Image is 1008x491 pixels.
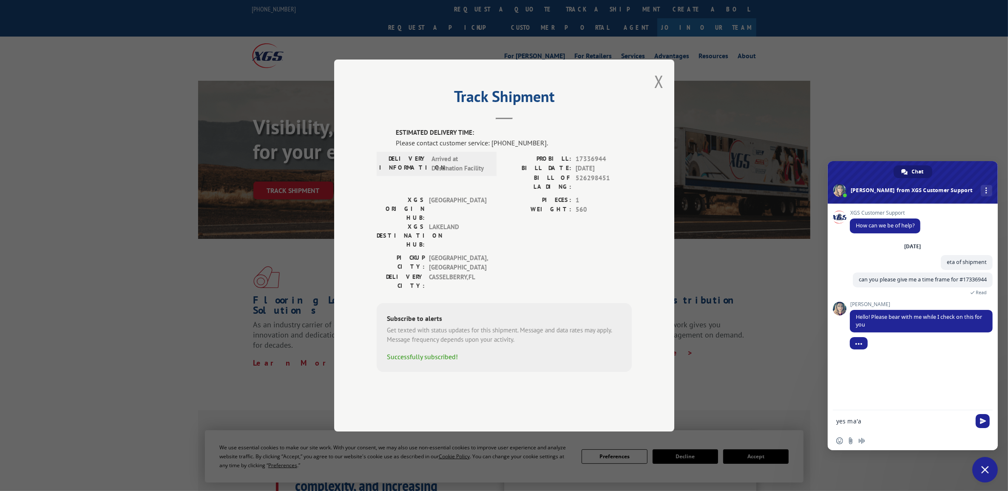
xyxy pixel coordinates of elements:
button: Close modal [654,70,664,93]
span: Arrived at Destination Facility [432,154,489,173]
span: Insert an emoji [836,437,843,444]
span: XGS Customer Support [850,210,920,216]
label: XGS ORIGIN HUB: [377,196,425,222]
div: Subscribe to alerts [387,313,622,326]
span: [PERSON_NAME] [850,301,993,307]
div: Please contact customer service: [PHONE_NUMBER]. [396,138,632,148]
label: BILL DATE: [504,164,571,173]
span: CASSELBERRY , FL [429,272,486,290]
h2: Track Shipment [377,91,632,107]
label: BILL OF LADING: [504,173,571,191]
span: Send [976,414,990,428]
span: 526298451 [576,173,632,191]
span: Read [976,289,987,295]
textarea: Compose your message... [836,410,972,431]
label: XGS DESTINATION HUB: [377,222,425,249]
label: PICKUP CITY: [377,253,425,272]
span: Hello! Please bear with me while I check on this for you [856,313,982,328]
span: eta of shipment [947,258,987,266]
label: DELIVERY INFORMATION: [379,154,427,173]
div: Successfully subscribed! [387,352,622,362]
label: PIECES: [504,196,571,205]
label: PROBILL: [504,154,571,164]
span: 560 [576,205,632,215]
span: can you please give me a time frame for #17336944 [859,276,987,283]
div: Get texted with status updates for this shipment. Message and data rates may apply. Message frequ... [387,326,622,345]
span: Send a file [847,437,854,444]
span: How can we be of help? [856,222,914,229]
span: [GEOGRAPHIC_DATA] , [GEOGRAPHIC_DATA] [429,253,486,272]
span: LAKELAND [429,222,486,249]
div: [DATE] [905,244,921,249]
span: Chat [912,165,924,178]
span: [DATE] [576,164,632,173]
a: Chat [894,165,932,178]
span: 1 [576,196,632,205]
a: Close chat [972,457,998,482]
span: [GEOGRAPHIC_DATA] [429,196,486,222]
span: 17336944 [576,154,632,164]
label: DELIVERY CITY: [377,272,425,290]
label: ESTIMATED DELIVERY TIME: [396,128,632,138]
label: WEIGHT: [504,205,571,215]
span: Audio message [858,437,865,444]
